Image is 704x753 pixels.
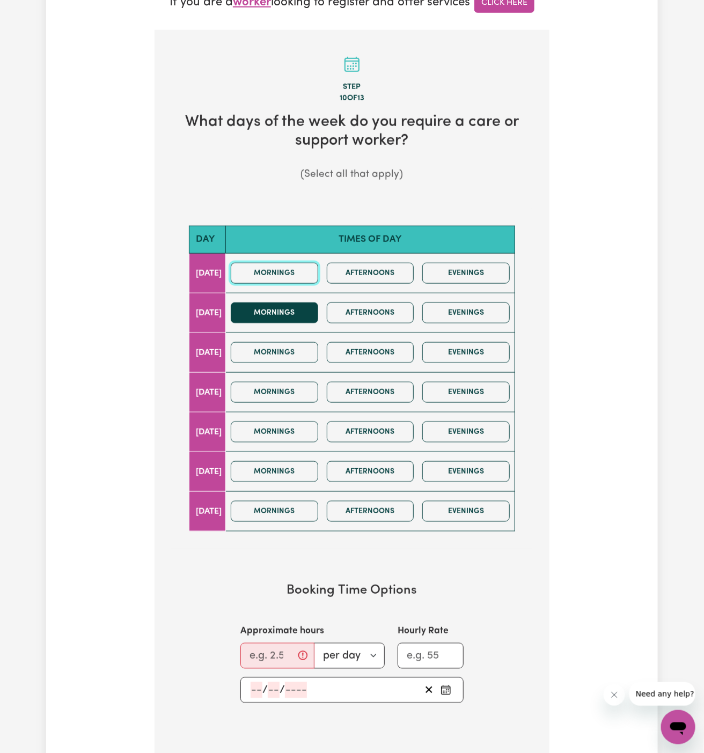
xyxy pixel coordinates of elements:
[262,684,268,696] span: /
[422,302,510,323] button: Evenings
[421,682,437,698] button: Clear start date
[251,682,262,698] input: --
[327,263,414,284] button: Afternoons
[172,113,532,150] h2: What days of the week do you require a care or support worker?
[422,342,510,363] button: Evenings
[422,501,510,522] button: Evenings
[231,302,318,323] button: Mornings
[231,501,318,522] button: Mornings
[172,167,532,183] p: (Select all that apply)
[422,461,510,482] button: Evenings
[231,422,318,442] button: Mornings
[231,382,318,403] button: Mornings
[398,624,449,638] label: Hourly Rate
[398,643,464,669] input: e.g. 55
[189,452,226,492] td: [DATE]
[231,263,318,284] button: Mornings
[422,382,510,403] button: Evenings
[189,492,226,531] td: [DATE]
[327,302,414,323] button: Afternoons
[189,583,515,599] h3: Booking Time Options
[437,682,454,698] button: Pick an approximate start date
[172,82,532,93] div: Step
[189,412,226,452] td: [DATE]
[327,422,414,442] button: Afternoons
[231,342,318,363] button: Mornings
[661,710,695,744] iframe: Button to launch messaging window
[172,93,532,105] div: 10 of 13
[240,643,314,669] input: e.g. 2.5
[189,226,226,253] th: Day
[268,682,280,698] input: --
[422,422,510,442] button: Evenings
[327,461,414,482] button: Afternoons
[327,501,414,522] button: Afternoons
[604,684,625,706] iframe: Close message
[189,254,226,293] td: [DATE]
[189,333,226,373] td: [DATE]
[240,624,324,638] label: Approximate hours
[327,342,414,363] button: Afternoons
[226,226,515,253] th: Times of day
[231,461,318,482] button: Mornings
[629,682,695,706] iframe: Message from company
[189,293,226,333] td: [DATE]
[327,382,414,403] button: Afternoons
[285,682,307,698] input: ----
[189,373,226,412] td: [DATE]
[280,684,285,696] span: /
[422,263,510,284] button: Evenings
